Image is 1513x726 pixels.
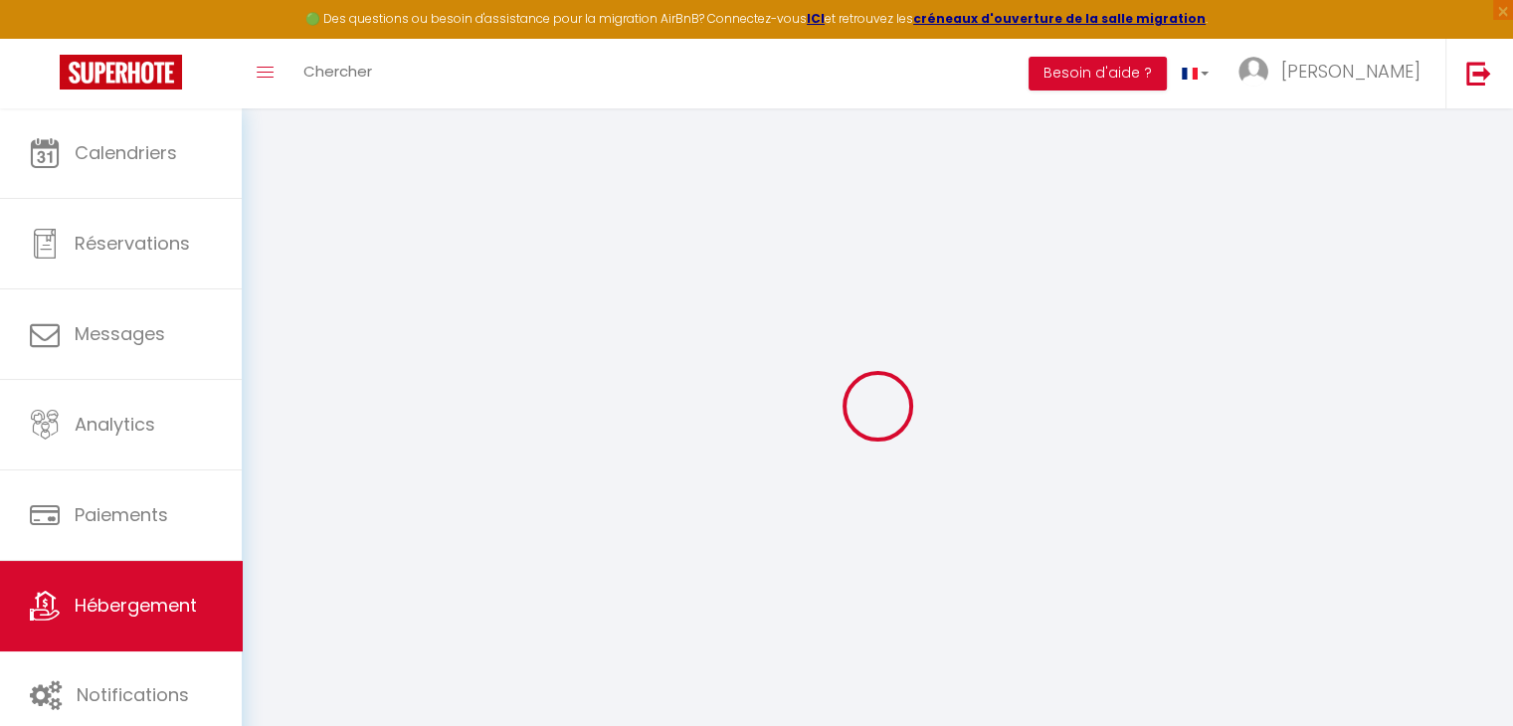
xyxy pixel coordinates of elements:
[75,412,155,437] span: Analytics
[288,39,387,108] a: Chercher
[75,321,165,346] span: Messages
[1029,57,1167,91] button: Besoin d'aide ?
[75,593,197,618] span: Hébergement
[16,8,76,68] button: Ouvrir le widget de chat LiveChat
[1224,39,1445,108] a: ... [PERSON_NAME]
[75,140,177,165] span: Calendriers
[1466,61,1491,86] img: logout
[1428,636,1498,711] iframe: Chat
[1281,59,1420,84] span: [PERSON_NAME]
[77,682,189,707] span: Notifications
[75,502,168,527] span: Paiements
[1238,57,1268,87] img: ...
[60,55,182,90] img: Super Booking
[303,61,372,82] span: Chercher
[807,10,825,27] a: ICI
[75,231,190,256] span: Réservations
[913,10,1206,27] a: créneaux d'ouverture de la salle migration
